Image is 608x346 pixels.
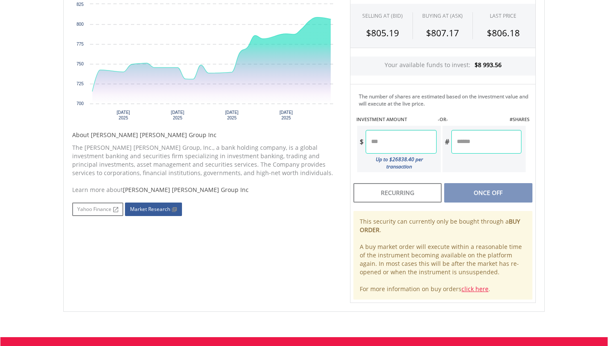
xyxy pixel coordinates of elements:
span: $8 993.56 [475,61,502,69]
text: 725 [76,81,84,86]
text: 775 [76,42,84,46]
span: $805.19 [366,27,399,39]
div: This security can currently only be bought through a . A buy market order will execute within a r... [353,211,532,300]
p: The [PERSON_NAME] [PERSON_NAME] Group, Inc., a bank holding company, is a global investment banki... [72,143,337,177]
text: [DATE] 2025 [117,110,130,120]
div: SELLING AT (BID) [362,12,403,19]
text: 750 [76,62,84,66]
text: 825 [76,2,84,7]
a: Market Research [125,203,182,216]
span: $807.17 [426,27,459,39]
span: BUYING AT (ASK) [422,12,463,19]
text: [DATE] 2025 [171,110,185,120]
label: INVESTMENT AMOUNT [356,116,407,123]
label: -OR- [438,116,448,123]
text: 700 [76,101,84,106]
div: Up to $26838.40 per transaction [357,154,437,172]
div: LAST PRICE [490,12,516,19]
a: click here [461,285,489,293]
text: [DATE] 2025 [280,110,293,120]
div: $ [357,130,366,154]
div: Your available funds to invest: [350,57,535,76]
h5: About [PERSON_NAME] [PERSON_NAME] Group Inc [72,131,337,139]
div: Once Off [444,183,532,203]
div: Learn more about [72,186,337,194]
span: $806.18 [487,27,520,39]
a: Yahoo Finance [72,203,123,216]
span: [PERSON_NAME] [PERSON_NAME] Group Inc [123,186,249,194]
b: BUY ORDER [360,217,520,234]
div: The number of shares are estimated based on the investment value and will execute at the live price. [359,93,532,107]
text: 800 [76,22,84,27]
div: Recurring [353,183,442,203]
text: [DATE] 2025 [225,110,239,120]
div: # [442,130,451,154]
label: #SHARES [510,116,529,123]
